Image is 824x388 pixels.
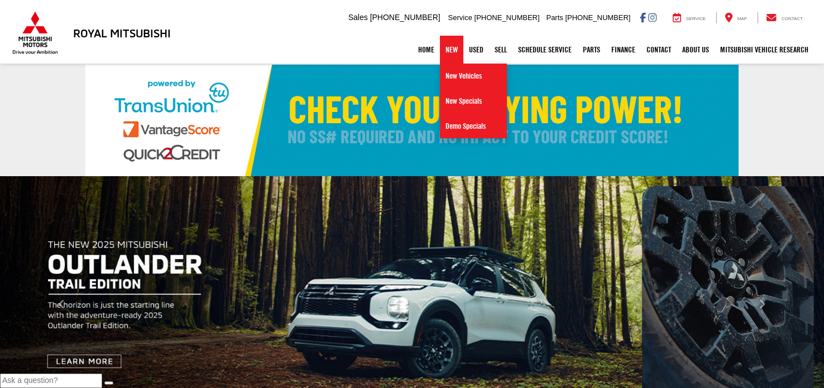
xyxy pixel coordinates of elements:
a: Parts: Opens in a new tab [577,36,606,64]
span: Sales [348,13,368,22]
span: Service [686,16,706,21]
a: Home [413,36,440,64]
a: Finance [606,36,641,64]
a: Mitsubishi Vehicle Research [715,36,814,64]
a: Demo Specials [440,114,507,138]
span: [PHONE_NUMBER] [370,13,440,22]
a: Used [463,36,489,64]
a: New [440,36,463,64]
a: Sell [489,36,512,64]
span: Service [448,13,472,22]
a: Map [716,12,755,23]
img: Check Your Buying Power [85,65,739,176]
a: Service [664,12,714,23]
img: Mitsubishi [10,11,60,55]
span: Parts [546,13,563,22]
a: Instagram: Click to visit our Instagram page [648,13,657,22]
h3: Royal Mitsubishi [73,27,171,39]
a: About Us [677,36,715,64]
a: New Specials [440,89,507,114]
a: Contact [641,36,677,64]
a: Schedule Service: Opens in a new tab [512,36,577,64]
span: [PHONE_NUMBER] [565,13,630,22]
span: Contact [782,16,803,21]
a: New Vehicles [440,64,507,89]
a: Facebook: Click to visit our Facebook page [640,13,646,22]
a: Contact [758,12,811,23]
span: [PHONE_NUMBER] [475,13,540,22]
span: Map [737,16,747,21]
